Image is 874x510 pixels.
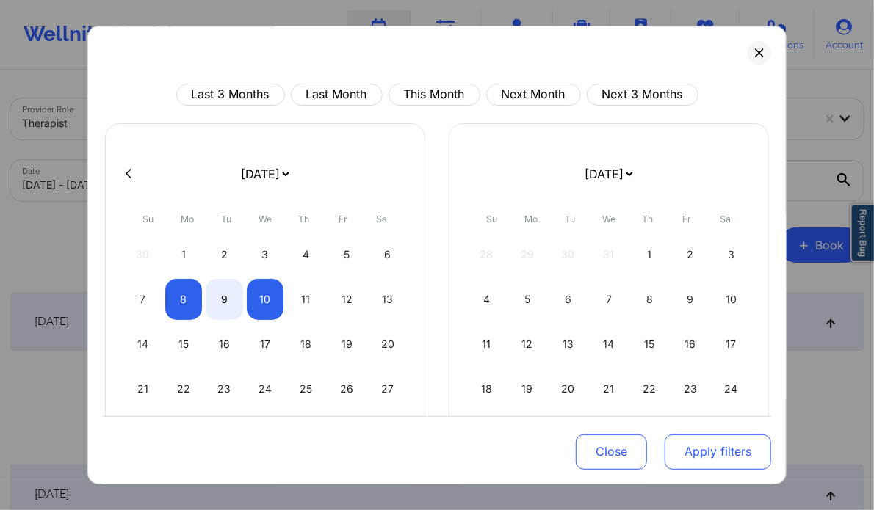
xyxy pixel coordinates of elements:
[672,324,709,365] div: Fri Jan 16 2026
[328,368,366,409] div: Fri Dec 26 2025
[672,279,709,320] div: Fri Jan 09 2026
[587,84,698,106] button: Next 3 Months
[247,413,284,454] div: Wed Dec 31 2025
[165,413,203,454] div: Mon Dec 29 2025
[468,324,505,365] div: Sun Jan 11 2026
[124,368,162,409] div: Sun Dec 21 2025
[591,279,628,320] div: Wed Jan 07 2026
[221,214,231,225] abbr: Tuesday
[712,413,750,454] div: Sat Jan 31 2026
[712,324,750,365] div: Sat Jan 17 2026
[549,279,587,320] div: Tue Jan 06 2026
[509,279,546,320] div: Mon Jan 05 2026
[549,324,587,365] div: Tue Jan 13 2026
[287,279,325,320] div: Thu Dec 11 2025
[369,234,406,275] div: Sat Dec 06 2025
[389,84,480,106] button: This Month
[631,368,668,409] div: Thu Jan 22 2026
[143,214,154,225] abbr: Sunday
[206,413,243,454] div: Tue Dec 30 2025
[509,413,546,454] div: Mon Jan 26 2026
[549,413,587,454] div: Tue Jan 27 2026
[672,234,709,275] div: Fri Jan 02 2026
[631,324,668,365] div: Thu Jan 15 2026
[247,279,284,320] div: Wed Dec 10 2025
[165,234,203,275] div: Mon Dec 01 2025
[509,324,546,365] div: Mon Jan 12 2026
[602,214,615,225] abbr: Wednesday
[682,214,691,225] abbr: Friday
[259,214,272,225] abbr: Wednesday
[369,368,406,409] div: Sat Dec 27 2025
[176,84,285,106] button: Last 3 Months
[206,234,243,275] div: Tue Dec 02 2025
[591,368,628,409] div: Wed Jan 21 2026
[247,368,284,409] div: Wed Dec 24 2025
[487,214,498,225] abbr: Sunday
[291,84,383,106] button: Last Month
[665,434,771,469] button: Apply filters
[165,368,203,409] div: Mon Dec 22 2025
[165,279,203,320] div: Mon Dec 08 2025
[549,368,587,409] div: Tue Jan 20 2026
[328,279,366,320] div: Fri Dec 12 2025
[591,324,628,365] div: Wed Jan 14 2026
[287,234,325,275] div: Thu Dec 04 2025
[299,214,310,225] abbr: Thursday
[124,413,162,454] div: Sun Dec 28 2025
[206,368,243,409] div: Tue Dec 23 2025
[468,413,505,454] div: Sun Jan 25 2026
[206,324,243,365] div: Tue Dec 16 2025
[328,234,366,275] div: Fri Dec 05 2025
[369,324,406,365] div: Sat Dec 20 2025
[591,413,628,454] div: Wed Jan 28 2026
[181,214,194,225] abbr: Monday
[631,279,668,320] div: Thu Jan 08 2026
[247,324,284,365] div: Wed Dec 17 2025
[468,368,505,409] div: Sun Jan 18 2026
[206,279,243,320] div: Tue Dec 09 2025
[712,368,750,409] div: Sat Jan 24 2026
[287,324,325,365] div: Thu Dec 18 2025
[643,214,654,225] abbr: Thursday
[124,324,162,365] div: Sun Dec 14 2025
[468,279,505,320] div: Sun Jan 04 2026
[672,413,709,454] div: Fri Jan 30 2026
[287,368,325,409] div: Thu Dec 25 2025
[672,368,709,409] div: Fri Jan 23 2026
[524,214,538,225] abbr: Monday
[631,234,668,275] div: Thu Jan 01 2026
[247,234,284,275] div: Wed Dec 03 2025
[328,324,366,365] div: Fri Dec 19 2025
[486,84,581,106] button: Next Month
[720,214,732,225] abbr: Saturday
[124,279,162,320] div: Sun Dec 07 2025
[576,434,647,469] button: Close
[165,324,203,365] div: Mon Dec 15 2025
[369,279,406,320] div: Sat Dec 13 2025
[631,413,668,454] div: Thu Jan 29 2026
[509,368,546,409] div: Mon Jan 19 2026
[565,214,575,225] abbr: Tuesday
[712,234,750,275] div: Sat Jan 03 2026
[377,214,388,225] abbr: Saturday
[339,214,347,225] abbr: Friday
[712,279,750,320] div: Sat Jan 10 2026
